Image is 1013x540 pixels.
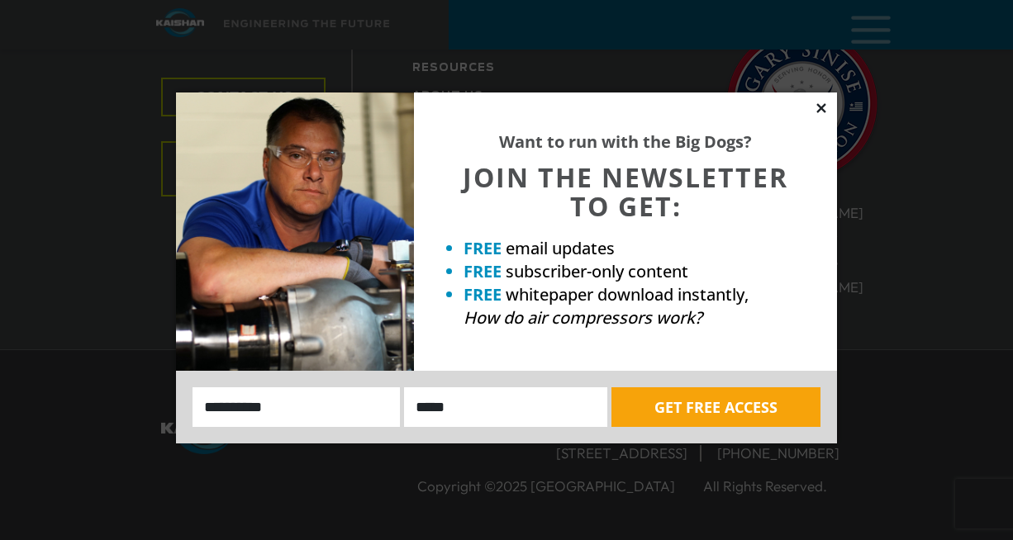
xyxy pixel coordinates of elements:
[464,283,502,306] strong: FREE
[814,101,829,116] button: Close
[506,260,688,282] span: subscriber-only content
[506,237,615,259] span: email updates
[464,306,702,329] em: How do air compressors work?
[464,260,502,282] strong: FREE
[404,387,607,427] input: Email
[464,237,502,259] strong: FREE
[499,130,752,153] strong: Want to run with the Big Dogs?
[506,283,749,306] span: whitepaper download instantly,
[463,159,788,224] span: JOIN THE NEWSLETTER TO GET:
[193,387,400,427] input: Name:
[611,387,820,427] button: GET FREE ACCESS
